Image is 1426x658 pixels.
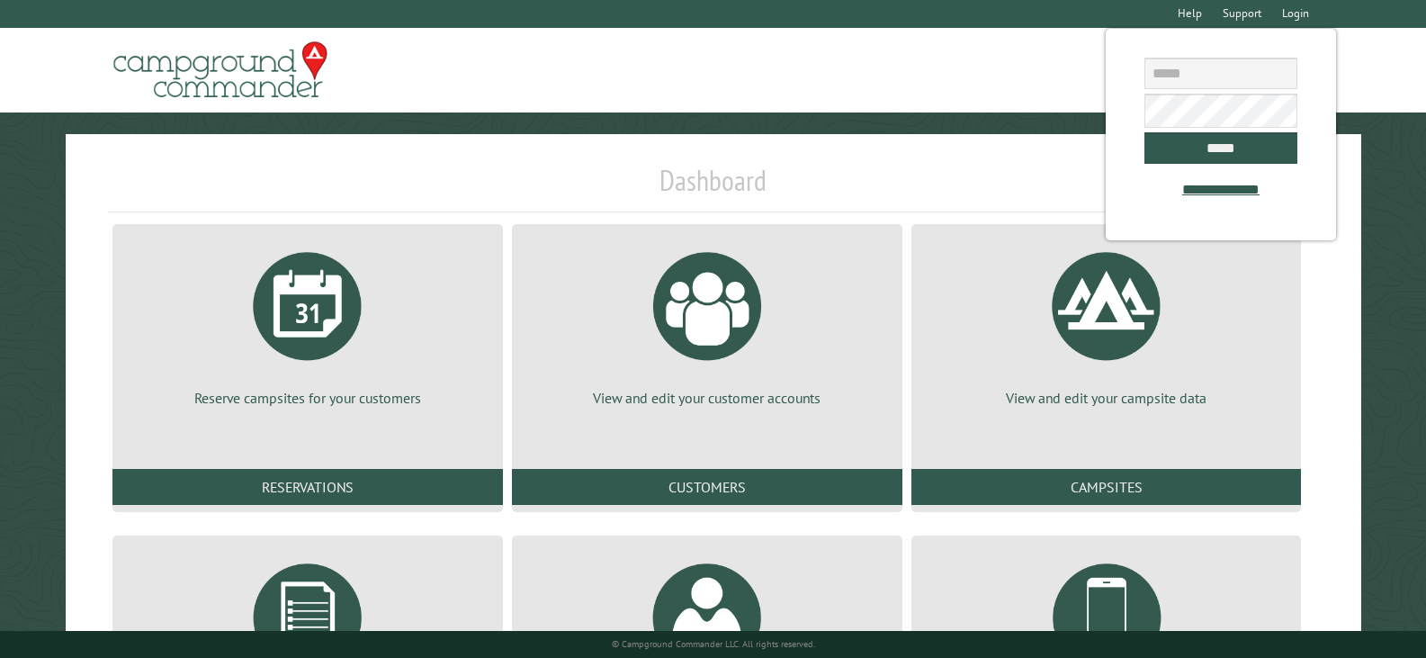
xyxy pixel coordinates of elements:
[134,239,481,408] a: Reserve campsites for your customers
[108,35,333,105] img: Campground Commander
[933,388,1280,408] p: View and edit your campsite data
[108,163,1318,212] h1: Dashboard
[134,388,481,408] p: Reserve campsites for your customers
[911,469,1302,505] a: Campsites
[534,388,881,408] p: View and edit your customer accounts
[512,469,902,505] a: Customers
[112,469,503,505] a: Reservations
[534,239,881,408] a: View and edit your customer accounts
[933,239,1280,408] a: View and edit your campsite data
[612,638,815,650] small: © Campground Commander LLC. All rights reserved.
